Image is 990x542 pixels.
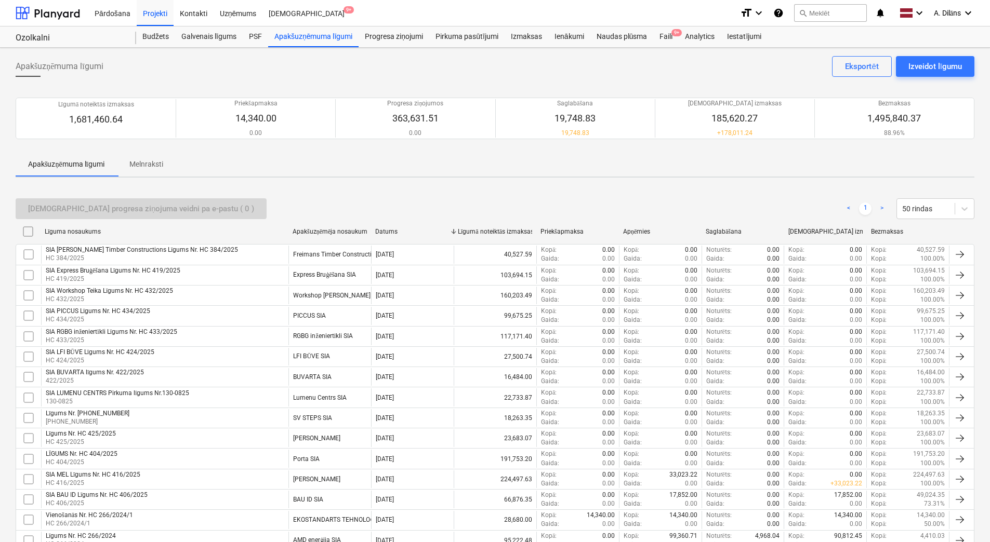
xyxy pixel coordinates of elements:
button: Eksportēt [832,56,891,77]
p: Noturēts : [706,368,732,377]
p: 0.00 [602,368,615,377]
div: SIA LFI BŪVE Līgums Nr. HC 424/2025 [46,348,154,356]
p: 99,675.25 [917,307,945,316]
div: SV STEPS SIA [293,414,332,422]
p: Kopā : [788,287,804,295]
button: Meklēt [794,4,867,22]
p: 1,495,840.37 [867,112,921,125]
p: Gaida : [624,275,642,284]
div: SIA Express Bruģēšana Līgums Nr. HC 419/2025 [46,267,180,275]
p: 18,263.35 [917,409,945,418]
p: 27,500.74 [917,348,945,357]
p: Progresa ziņojumos [387,99,443,108]
div: Express Bruģēšana SIA [293,271,356,279]
p: 0.00 [602,287,615,295]
i: Zināšanu pamats [773,7,784,19]
p: 0.00 [767,388,780,397]
span: search [799,9,807,17]
p: 0.00 [767,398,780,407]
p: 0.00 [685,295,697,304]
div: SIA [PERSON_NAME] Timber Constructions Līgums Nr. HC 384/2025 [46,246,238,254]
p: 19,748.83 [555,112,596,125]
p: 422/2025 [46,376,144,385]
p: Gaida : [788,398,807,407]
p: 0.00 [850,246,862,254]
p: 117,171.40 [913,328,945,336]
div: [DATE] [376,353,394,360]
i: keyboard_arrow_down [913,7,926,19]
div: RGBG inženiertīkli SIA [293,332,353,340]
i: notifications [875,7,886,19]
span: 9+ [344,6,354,13]
p: Kopā : [624,368,639,377]
p: Kopā : [871,307,887,316]
p: 0.00 [602,266,615,275]
p: 100.00% [920,336,945,345]
p: 0.00 [685,357,697,365]
p: Kopā : [871,287,887,295]
div: PICCUS SIA [293,312,326,319]
div: Iestatījumi [721,26,768,47]
p: [DEMOGRAPHIC_DATA] izmaksas [688,99,782,108]
p: 0.00 [767,266,780,275]
p: HC 434/2025 [46,315,150,324]
p: Gaida : [788,357,807,365]
p: Gaida : [706,398,724,407]
p: Kopā : [871,348,887,357]
p: Kopā : [871,336,887,345]
p: Kopā : [541,388,557,397]
p: 0.00 [602,409,615,418]
p: Gaida : [788,275,807,284]
p: 0.00 [602,328,615,336]
div: Progresa ziņojumi [359,26,429,47]
p: Kopā : [871,398,887,407]
p: 0.00 [602,254,615,263]
p: 0.00 [767,368,780,377]
div: Faili [653,26,679,47]
p: 0.00 [685,316,697,324]
a: Izmaksas [505,26,548,47]
p: 16,484.00 [917,368,945,377]
p: 130-0825 [46,397,189,406]
p: 0.00 [850,287,862,295]
div: [DEMOGRAPHIC_DATA] izmaksas [788,228,863,235]
p: Noturēts : [706,348,732,357]
p: Kopā : [871,377,887,386]
p: Kopā : [541,287,557,295]
div: BUVARTA SIA [293,373,332,381]
p: 103,694.15 [913,266,945,275]
p: 100.00% [920,275,945,284]
div: SIA Workshop Teika Līgums Nr. HC 432/2025 [46,287,173,295]
p: 0.00 [850,254,862,263]
div: Līgums Nr. [PHONE_NUMBER] [46,410,129,417]
p: 100.00% [920,357,945,365]
p: 0.00 [767,287,780,295]
p: Kopā : [871,328,887,336]
p: 0.00 [602,336,615,345]
p: 0.00 [602,295,615,304]
div: Bezmaksas [871,228,945,235]
p: Gaida : [541,377,559,386]
p: HC 424/2025 [46,356,154,365]
span: Apakšuzņēmuma līgumi [16,60,103,73]
p: Noturēts : [706,307,732,316]
p: Bezmaksas [867,99,921,108]
p: Noturēts : [706,328,732,336]
div: 22,733.87 [454,388,536,406]
p: Kopā : [871,254,887,263]
p: Gaida : [788,254,807,263]
div: SIA LUMENU CENTRS Pirkuma līgums Nr.130-0825 [46,389,189,397]
p: 160,203.49 [913,287,945,295]
p: 0.00 [602,398,615,407]
p: 88.96% [867,129,921,138]
a: Analytics [679,26,721,47]
p: Gaida : [624,254,642,263]
div: SIA BUVARTA līgums Nr. 422/2025 [46,369,144,376]
p: Kopā : [541,307,557,316]
p: Gaida : [788,316,807,324]
button: Izveidot līgumu [896,56,974,77]
p: Gaida : [706,295,724,304]
p: 0.00 [685,336,697,345]
p: Kopā : [624,388,639,397]
div: Līguma nosaukums [45,228,284,236]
